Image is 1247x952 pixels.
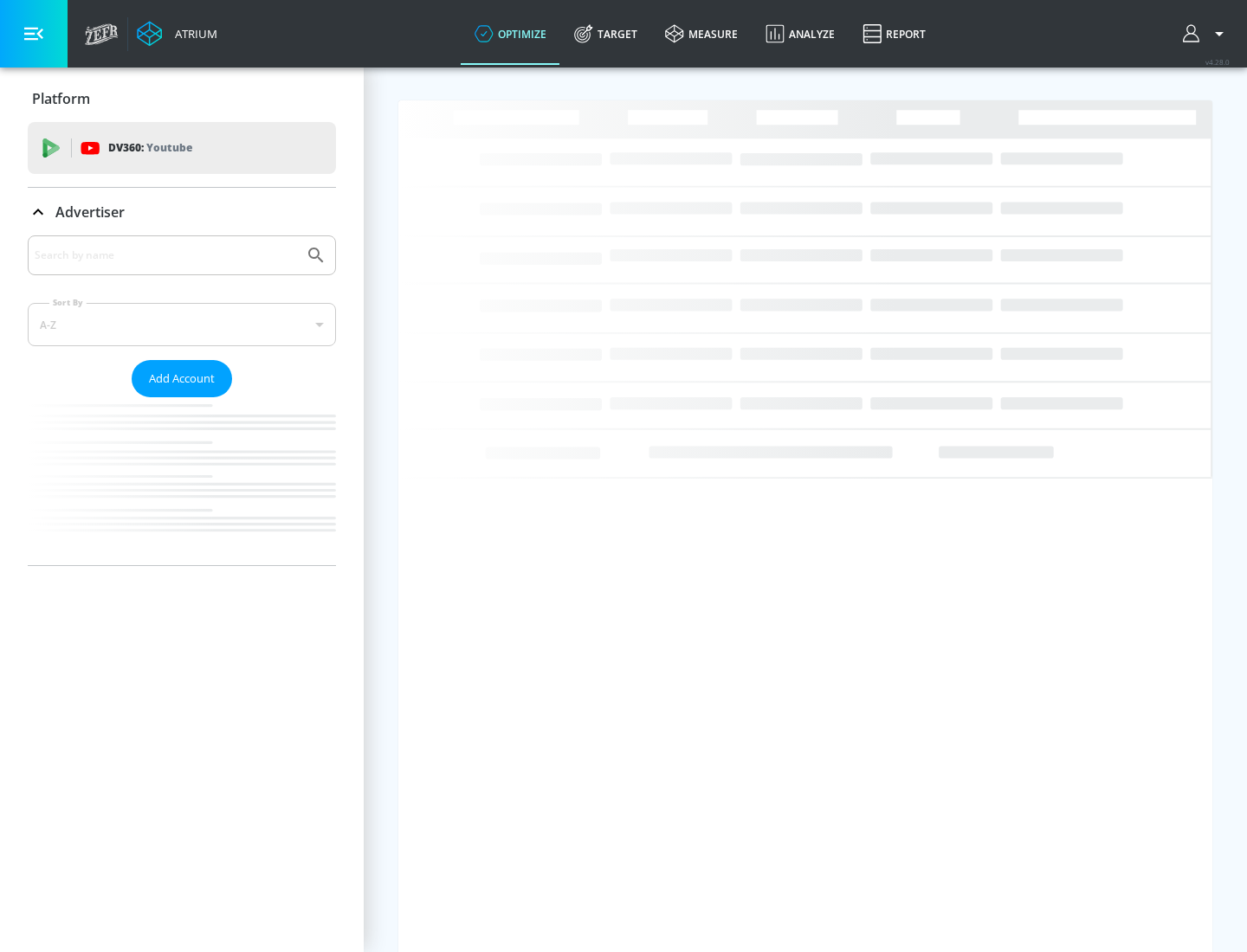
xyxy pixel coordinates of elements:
[149,369,215,389] span: Add Account
[49,297,87,308] label: Sort By
[560,3,651,65] a: Target
[55,203,125,222] p: Advertiser
[32,89,90,108] p: Platform
[752,3,849,65] a: Analyze
[132,360,232,397] button: Add Account
[108,138,192,158] p: DV360:
[1205,57,1230,67] span: v 4.28.0
[28,122,336,174] div: DV360: Youtube
[461,3,560,65] a: optimize
[146,138,192,157] p: Youtube
[849,3,940,65] a: Report
[651,3,752,65] a: measure
[28,235,336,565] div: Advertiser
[35,244,297,267] input: Search by name
[28,74,336,123] div: Platform
[28,188,336,236] div: Advertiser
[28,397,336,565] nav: list of Advertiser
[168,26,217,42] div: Atrium
[137,21,217,47] a: Atrium
[28,303,336,346] div: A-Z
